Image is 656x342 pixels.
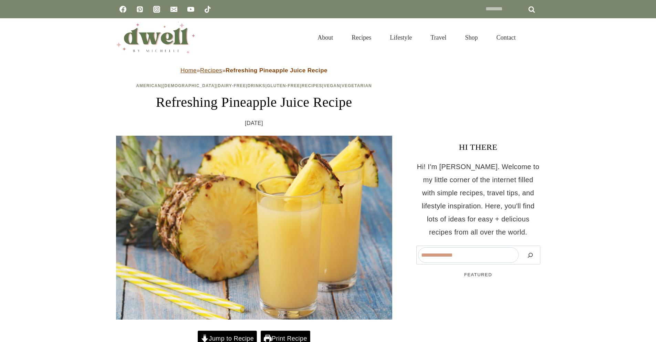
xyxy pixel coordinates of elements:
a: Shop [456,25,487,50]
time: [DATE] [245,118,263,128]
a: Vegetarian [342,83,372,88]
a: Recipes [342,25,381,50]
p: Hi! I'm [PERSON_NAME]. Welcome to my little corner of the internet filled with simple recipes, tr... [416,160,540,239]
a: Drinks [248,83,265,88]
span: » » [180,67,327,74]
a: Lifestyle [381,25,421,50]
nav: Primary Navigation [308,25,525,50]
img: DWELL by michelle [116,22,195,53]
a: Contact [487,25,525,50]
span: | | | | | | | [136,83,372,88]
a: American [136,83,161,88]
a: Recipes [200,67,222,74]
a: About [308,25,342,50]
a: Email [167,2,181,16]
h3: HI THERE [416,141,540,153]
a: Home [180,67,197,74]
a: Instagram [150,2,164,16]
a: TikTok [201,2,215,16]
a: YouTube [184,2,198,16]
a: Travel [421,25,456,50]
a: Gluten-Free [267,83,300,88]
strong: Refreshing Pineapple Juice Recipe [226,67,327,74]
a: [DEMOGRAPHIC_DATA] [163,83,216,88]
h1: Refreshing Pineapple Juice Recipe [116,92,392,113]
a: Dairy-Free [218,83,246,88]
a: Facebook [116,2,130,16]
button: Search [522,247,539,263]
a: Recipes [302,83,322,88]
a: Pinterest [133,2,147,16]
a: Vegan [324,83,340,88]
button: View Search Form [529,32,540,43]
h5: FEATURED [416,271,540,278]
img: Two Glasses of Pineapple Juice [116,136,392,320]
